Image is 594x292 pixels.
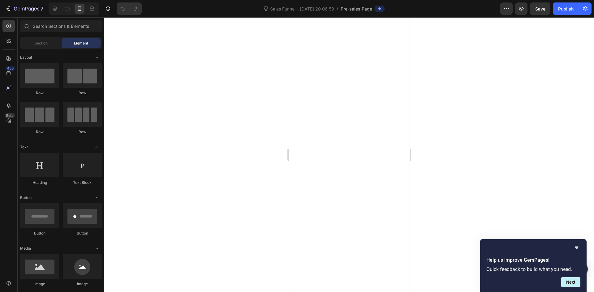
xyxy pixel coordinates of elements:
span: / [337,6,338,12]
div: Undo/Redo [117,2,142,15]
input: Search Sections & Elements [20,20,102,32]
div: Image [20,281,59,287]
div: Heading [20,180,59,185]
span: Sales Funnel - [DATE] 20:06:59 [269,6,335,12]
div: 450 [6,66,15,71]
span: Layout [20,55,32,60]
button: Next question [561,277,580,287]
div: Row [20,90,59,96]
span: Button [20,195,32,201]
div: Image [63,281,102,287]
button: Save [530,2,550,15]
h2: Help us improve GemPages! [486,256,580,264]
span: Media [20,246,31,251]
span: Toggle open [92,53,102,62]
button: Hide survey [573,244,580,252]
div: Button [20,231,59,236]
span: Pre-sales Page [341,6,372,12]
p: 7 [41,5,43,12]
div: Text Block [63,180,102,185]
span: Element [74,40,88,46]
div: Row [63,129,102,135]
div: Beta [5,113,15,118]
div: Row [63,90,102,96]
span: Toggle open [92,142,102,152]
div: Button [63,231,102,236]
span: Toggle open [92,193,102,203]
button: 7 [2,2,46,15]
span: Text [20,144,28,150]
span: Toggle open [92,243,102,253]
p: Quick feedback to build what you need. [486,266,580,272]
span: Section [34,40,48,46]
span: Save [535,6,545,11]
iframe: Design area [289,17,410,292]
div: Row [20,129,59,135]
button: Publish [553,2,579,15]
div: Help us improve GemPages! [486,244,580,287]
div: Publish [558,6,574,12]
